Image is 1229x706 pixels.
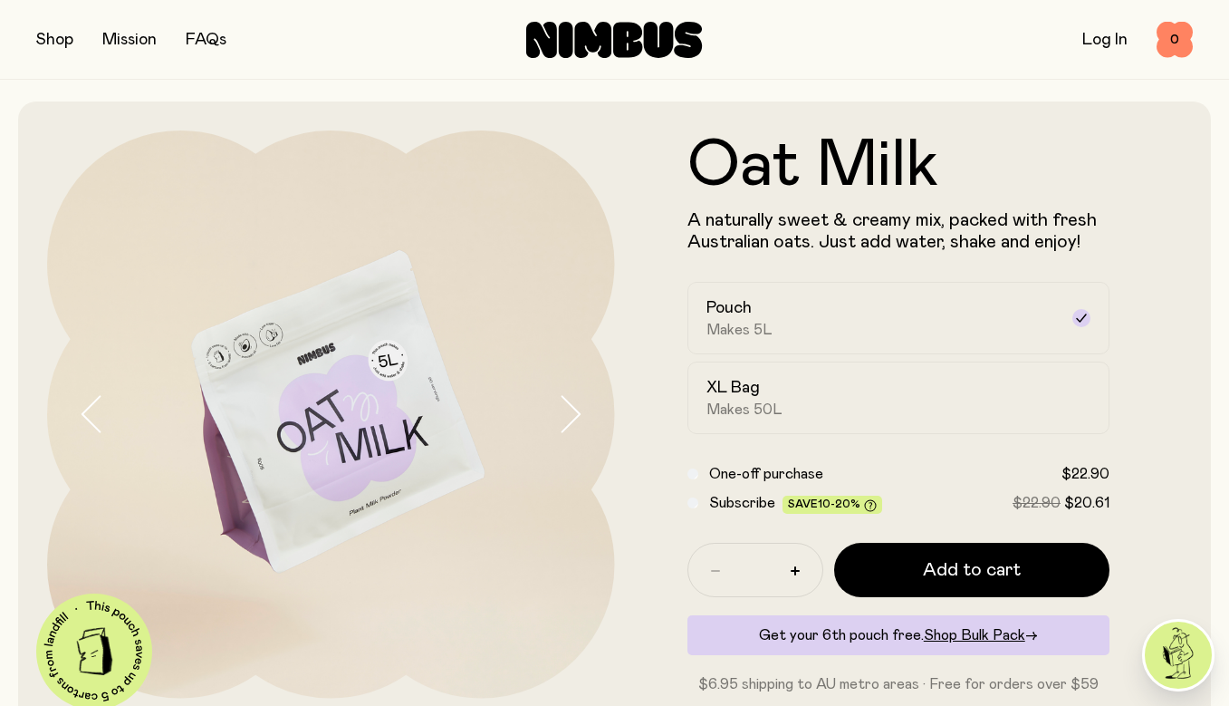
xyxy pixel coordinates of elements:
[1064,496,1109,510] span: $20.61
[709,496,775,510] span: Subscribe
[924,628,1038,643] a: Shop Bulk Pack→
[1013,496,1061,510] span: $22.90
[1145,622,1212,689] img: agent
[706,297,752,319] h2: Pouch
[923,557,1021,583] span: Add to cart
[706,401,783,419] span: Makes 50L
[706,321,773,339] span: Makes 5L
[102,32,157,48] a: Mission
[709,467,823,481] span: One-off purchase
[687,615,1110,655] div: Get your 6th pouch free.
[687,209,1110,253] p: A naturally sweet & creamy mix, packed with fresh Australian oats. Just add water, shake and enjoy!
[687,673,1110,695] p: $6.95 shipping to AU metro areas · Free for orders over $59
[1157,22,1193,58] button: 0
[818,498,860,509] span: 10-20%
[706,377,760,399] h2: XL Bag
[687,133,1110,198] h1: Oat Milk
[1082,32,1128,48] a: Log In
[834,543,1110,597] button: Add to cart
[924,628,1025,643] span: Shop Bulk Pack
[186,32,226,48] a: FAQs
[1061,467,1109,481] span: $22.90
[788,498,877,512] span: Save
